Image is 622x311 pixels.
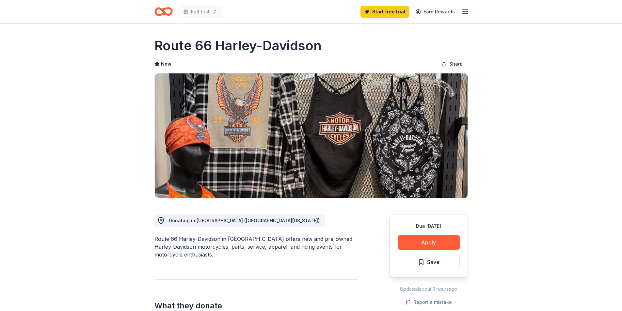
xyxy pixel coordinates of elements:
[449,60,463,68] span: Share
[412,6,459,18] a: Earn Rewards
[161,60,171,68] span: New
[154,235,358,258] div: Route 66 Harley-Davidson in [GEOGRAPHIC_DATA] offers new and pre-owned Harley-Davidson motorcycle...
[406,298,452,306] button: Report a mistake
[398,222,460,230] div: Due [DATE]
[154,37,322,55] h1: Route 66 Harley-Davidson
[436,57,468,70] button: Share
[398,235,460,250] button: Apply
[191,8,210,16] span: Fall fest
[427,258,439,266] span: Save
[398,255,460,269] button: Save
[390,285,468,293] div: Updated about 3 hours ago
[360,6,409,18] a: Start free trial
[178,5,223,18] button: Fall fest
[155,73,468,198] img: Image for Route 66 Harley-Davidson
[169,218,320,223] span: Donating in [GEOGRAPHIC_DATA] ([GEOGRAPHIC_DATA][US_STATE])
[154,301,358,311] h2: What they donate
[154,4,173,19] a: Home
